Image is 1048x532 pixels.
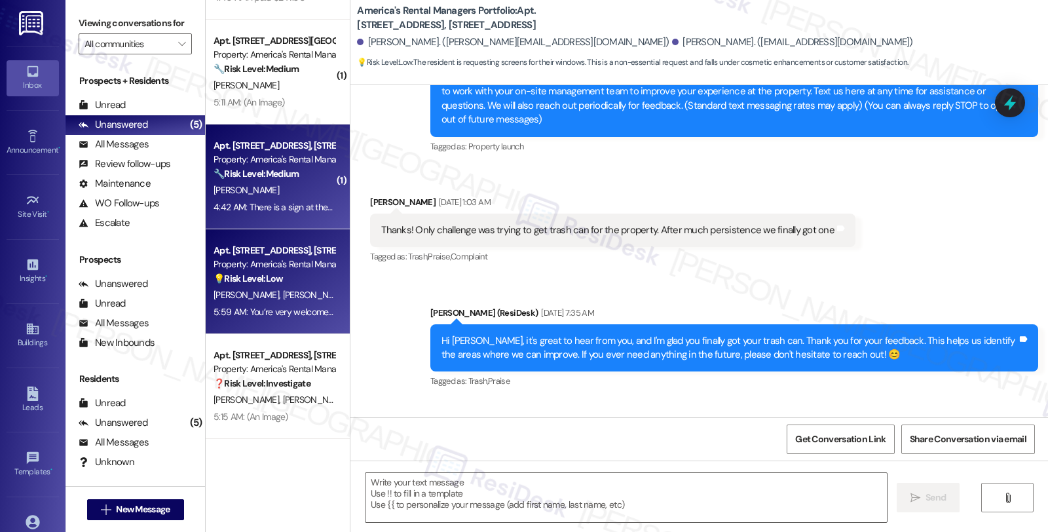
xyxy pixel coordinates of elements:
[441,334,1017,362] div: Hi [PERSON_NAME], it's great to hear from you, and I'm glad you finally got your trash can. Thank...
[79,455,134,469] div: Unknown
[381,223,834,237] div: Thanks! Only challenge was trying to get trash can for the property. After much persistence we fi...
[370,247,855,266] div: Tagged as:
[436,195,491,209] div: [DATE] 1:03 AM
[79,197,159,210] div: WO Follow-ups
[430,137,1038,156] div: Tagged as:
[7,60,59,96] a: Inbox
[7,383,59,418] a: Leads
[65,74,205,88] div: Prospects + Residents
[84,33,171,54] input: All communities
[370,195,855,214] div: [PERSON_NAME]
[214,244,335,257] div: Apt. [STREET_ADDRESS], [STREET_ADDRESS]
[79,297,126,311] div: Unread
[214,377,310,389] strong: ❓ Risk Level: Investigate
[430,306,1038,324] div: [PERSON_NAME] (ResiDesk)
[214,411,288,423] div: 5:15 AM: (An Image)
[283,394,348,406] span: [PERSON_NAME]
[7,447,59,482] a: Templates •
[214,34,335,48] div: Apt. [STREET_ADDRESS][GEOGRAPHIC_DATA][STREET_ADDRESS]
[214,153,335,166] div: Property: America's Rental Managers Portfolio
[65,253,205,267] div: Prospects
[214,394,283,406] span: [PERSON_NAME]
[214,349,335,362] div: Apt. [STREET_ADDRESS], [STREET_ADDRESS]
[451,251,487,262] span: Complaint
[79,416,148,430] div: Unanswered
[101,504,111,515] i: 
[79,436,149,449] div: All Messages
[428,251,450,262] span: Praise ,
[7,318,59,353] a: Buildings
[214,168,299,180] strong: 🔧 Risk Level: Medium
[214,184,279,196] span: [PERSON_NAME]
[901,425,1035,454] button: Share Conversation via email
[79,316,149,330] div: All Messages
[79,177,151,191] div: Maintenance
[7,254,59,289] a: Insights •
[1003,493,1013,503] i: 
[441,71,1017,127] div: Hi [PERSON_NAME] and [PERSON_NAME], I'm on the new offsite Resident Support Team for America's Re...
[214,273,283,284] strong: 💡 Risk Level: Low
[357,35,669,49] div: [PERSON_NAME]. ([PERSON_NAME][EMAIL_ADDRESS][DOMAIN_NAME])
[116,503,170,516] span: New Message
[187,115,206,135] div: (5)
[79,157,170,171] div: Review follow-ups
[214,96,285,108] div: 5:11 AM: (An Image)
[214,306,951,318] div: 5:59 AM: You’re very welcome, [PERSON_NAME]! Just a quick update: you’re welcome to purchase and ...
[45,272,47,281] span: •
[65,372,205,386] div: Residents
[468,141,523,152] span: Property launch
[897,483,960,512] button: Send
[357,57,412,67] strong: 💡 Risk Level: Low
[79,98,126,112] div: Unread
[214,257,335,271] div: Property: America's Rental Managers Portfolio
[214,362,335,376] div: Property: America's Rental Managers Portfolio
[79,396,126,410] div: Unread
[910,432,1026,446] span: Share Conversation via email
[795,432,886,446] span: Get Conversation Link
[910,493,920,503] i: 
[178,39,185,49] i: 
[214,201,588,213] div: 4:42 AM: There is a sign at the front of the neighborhood that says no solicitation. Does that ap...
[672,35,913,49] div: [PERSON_NAME]. ([EMAIL_ADDRESS][DOMAIN_NAME])
[214,63,299,75] strong: 🔧 Risk Level: Medium
[79,216,130,230] div: Escalate
[47,208,49,217] span: •
[214,289,283,301] span: [PERSON_NAME]
[50,465,52,474] span: •
[79,118,148,132] div: Unanswered
[214,139,335,153] div: Apt. [STREET_ADDRESS], [STREET_ADDRESS]
[79,138,149,151] div: All Messages
[58,143,60,153] span: •
[7,189,59,225] a: Site Visit •
[214,79,279,91] span: [PERSON_NAME]
[408,251,428,262] span: Trash ,
[19,11,46,35] img: ResiDesk Logo
[79,277,148,291] div: Unanswered
[357,56,908,69] span: : The resident is requesting screens for their windows. This is a non-essential request and falls...
[214,48,335,62] div: Property: America's Rental Managers Portfolio
[187,413,206,433] div: (5)
[468,375,488,387] span: Trash ,
[79,13,192,33] label: Viewing conversations for
[926,491,946,504] span: Send
[357,4,619,32] b: America's Rental Managers Portfolio: Apt. [STREET_ADDRESS], [STREET_ADDRESS]
[87,499,184,520] button: New Message
[283,289,348,301] span: [PERSON_NAME]
[79,336,155,350] div: New Inbounds
[787,425,894,454] button: Get Conversation Link
[430,371,1038,390] div: Tagged as:
[488,375,510,387] span: Praise
[538,306,594,320] div: [DATE] 7:35 AM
